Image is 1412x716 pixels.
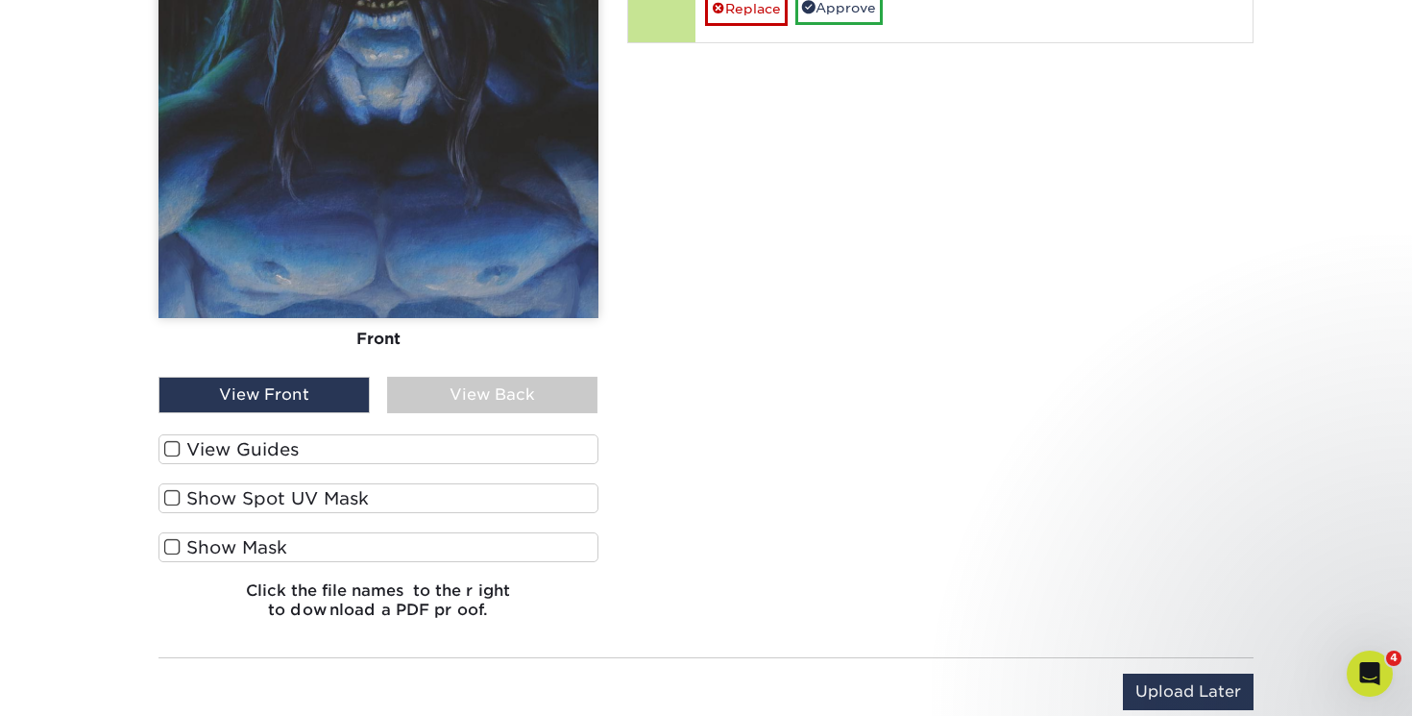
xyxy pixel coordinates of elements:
[387,377,598,413] div: View Back
[1347,651,1393,697] iframe: Intercom live chat
[1123,674,1254,710] input: Upload Later
[158,581,598,633] h6: Click the file names to the right to download a PDF proof.
[158,483,598,513] label: Show Spot UV Mask
[158,377,370,413] div: View Front
[158,317,598,359] div: Front
[1386,651,1401,666] span: 4
[158,532,598,562] label: Show Mask
[158,434,598,464] label: View Guides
